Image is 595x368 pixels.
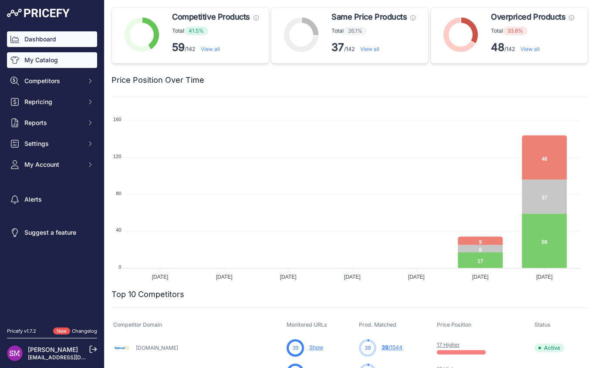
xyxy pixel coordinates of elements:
a: [EMAIL_ADDRESS][DOMAIN_NAME] [28,354,119,361]
strong: 59 [172,41,185,54]
nav: Sidebar [7,31,97,317]
a: View all [201,46,220,52]
tspan: [DATE] [408,274,425,280]
a: Alerts [7,192,97,207]
span: 39 [365,344,371,352]
tspan: 120 [113,154,121,159]
a: Dashboard [7,31,97,47]
h2: Price Position Over Time [112,74,204,86]
span: Price Position [437,321,471,328]
span: 39 [382,344,389,351]
tspan: 0 [118,264,121,270]
p: /142 [172,41,259,54]
p: /142 [331,41,416,54]
tspan: [DATE] [344,274,361,280]
a: View all [360,46,379,52]
tspan: 160 [113,117,121,122]
a: 39/1544 [382,344,402,351]
img: Pricefy Logo [7,9,70,17]
span: Same Price Products [331,11,407,23]
button: Settings [7,136,97,152]
span: Settings [24,139,81,148]
span: Prod. Matched [359,321,396,328]
p: Total [172,27,259,35]
button: Repricing [7,94,97,110]
span: Monitored URLs [287,321,327,328]
span: Competitor Domain [113,321,162,328]
h2: Top 10 Competitors [112,288,184,300]
button: Competitors [7,73,97,89]
tspan: [DATE] [472,274,489,280]
strong: 37 [331,41,344,54]
span: Competitive Products [172,11,250,23]
div: Pricefy v1.7.2 [7,327,36,335]
strong: 48 [491,41,504,54]
button: Reports [7,115,97,131]
span: Active [534,344,565,352]
a: My Catalog [7,52,97,68]
tspan: 80 [116,191,121,196]
a: Suggest a feature [7,225,97,240]
p: /142 [491,41,574,54]
span: Reports [24,118,81,127]
a: [PERSON_NAME] [28,346,78,353]
tspan: [DATE] [536,274,553,280]
tspan: 40 [116,227,121,233]
span: Repricing [24,98,81,106]
a: 17 Higher [437,341,460,348]
span: Status [534,321,551,328]
tspan: [DATE] [152,274,169,280]
a: View all [521,46,540,52]
a: Show [309,344,323,351]
span: 41.5% [184,27,208,35]
span: My Account [24,160,81,169]
button: My Account [7,157,97,172]
a: Changelog [72,328,97,334]
p: Total [331,27,416,35]
tspan: [DATE] [216,274,233,280]
span: 39 [292,344,298,352]
tspan: [DATE] [280,274,297,280]
p: Total [491,27,574,35]
a: [DOMAIN_NAME] [136,344,178,351]
span: Competitors [24,77,81,85]
span: 33.8% [503,27,527,35]
span: 26.1% [344,27,367,35]
span: Overpriced Products [491,11,565,23]
span: New [53,327,70,335]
